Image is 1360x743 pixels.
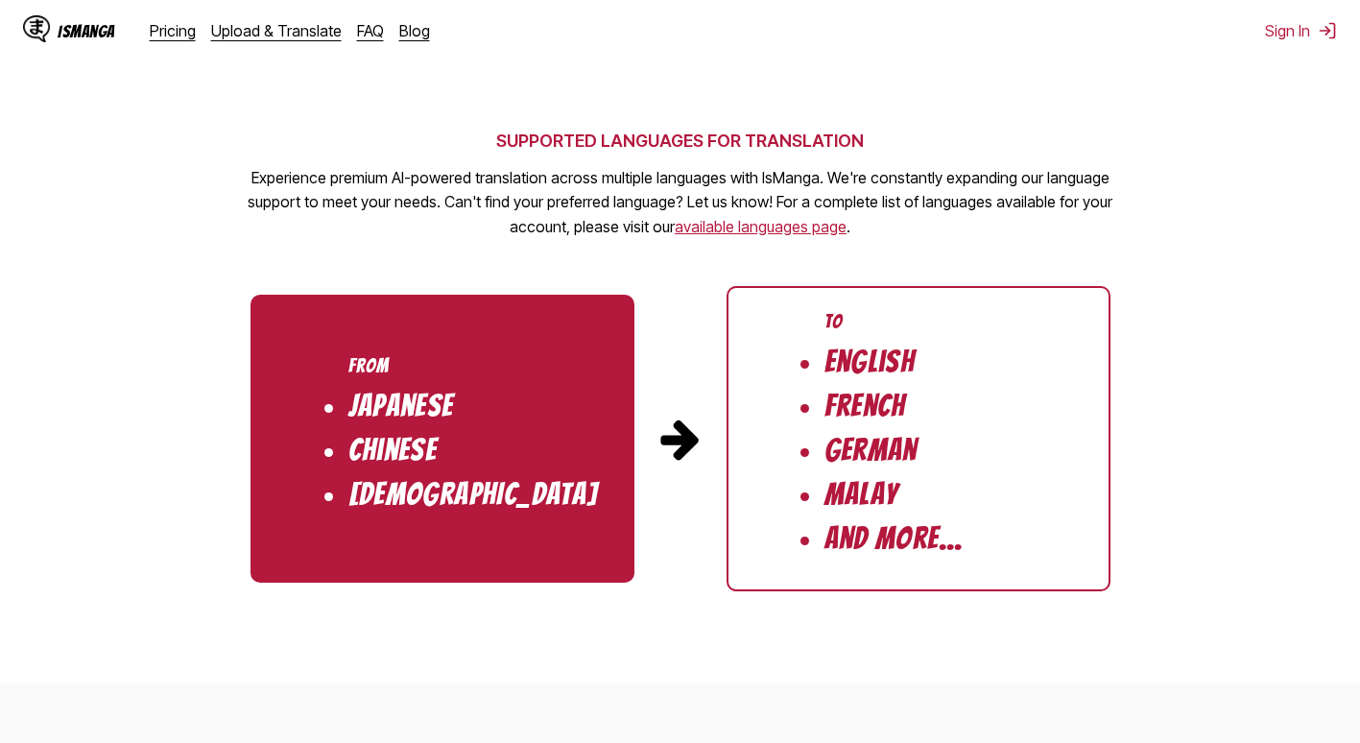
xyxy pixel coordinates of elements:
img: IsManga Logo [23,15,50,42]
a: Blog [399,21,430,40]
div: From [348,355,390,376]
ul: Source Languages [251,295,634,583]
div: IsManga [58,22,115,40]
p: Experience premium AI-powered translation across multiple languages with IsManga. We're constantl... [239,166,1122,240]
li: And More... [824,522,964,555]
h2: SUPPORTED LANGUAGES FOR TRANSLATION [239,131,1122,151]
a: Available languages [675,217,847,236]
li: Japanese [348,390,454,422]
a: IsManga LogoIsManga [23,15,150,46]
a: FAQ [357,21,384,40]
img: Arrow pointing from source to target languages [657,416,704,462]
a: Upload & Translate [211,21,342,40]
li: [DEMOGRAPHIC_DATA] [348,478,599,511]
li: French [824,390,906,422]
ul: Target Languages [727,286,1110,591]
button: Sign In [1265,21,1337,40]
img: Sign out [1318,21,1337,40]
li: English [824,346,916,378]
li: Chinese [348,434,438,467]
li: German [824,434,918,467]
div: To [824,311,843,332]
li: Malay [824,478,898,511]
a: Pricing [150,21,196,40]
